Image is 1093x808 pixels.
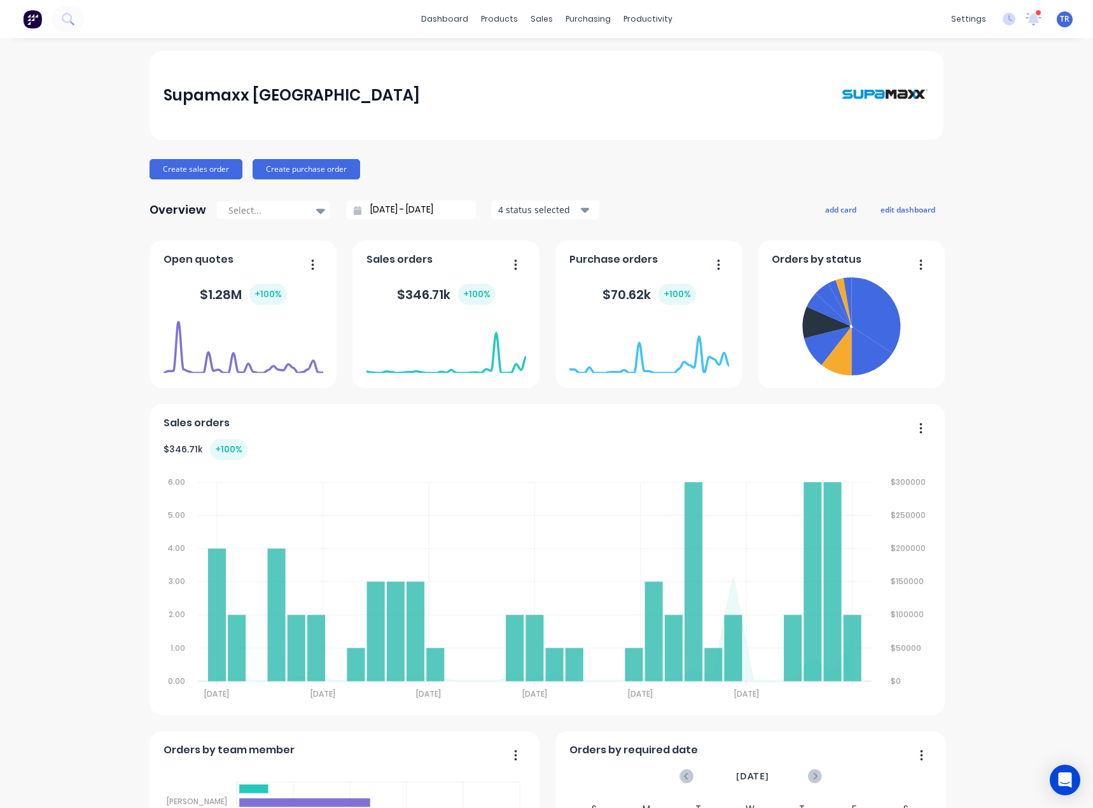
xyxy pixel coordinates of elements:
[171,643,185,653] tspan: 1.00
[602,284,696,305] div: $ 70.62k
[1050,765,1080,795] div: Open Intercom Messenger
[204,688,229,699] tspan: [DATE]
[569,252,658,267] span: Purchase orders
[629,688,653,699] tspan: [DATE]
[735,688,760,699] tspan: [DATE]
[658,284,696,305] div: + 100 %
[164,439,247,460] div: $ 346.71k
[892,643,922,653] tspan: $50000
[522,688,547,699] tspan: [DATE]
[817,201,865,218] button: add card
[524,10,559,29] div: sales
[164,83,420,108] div: Supamaxx [GEOGRAPHIC_DATA]
[210,439,247,460] div: + 100 %
[772,252,861,267] span: Orders by status
[150,197,206,223] div: Overview
[167,796,227,807] tspan: [PERSON_NAME]
[249,284,287,305] div: + 100 %
[569,742,698,758] span: Orders by required date
[164,742,295,758] span: Orders by team member
[310,688,335,699] tspan: [DATE]
[366,252,433,267] span: Sales orders
[168,676,185,686] tspan: 0.00
[168,510,185,520] tspan: 5.00
[169,609,185,620] tspan: 2.00
[168,477,185,487] tspan: 6.00
[498,203,578,216] div: 4 status selected
[169,576,185,587] tspan: 3.00
[892,510,927,520] tspan: $250000
[150,159,242,179] button: Create sales order
[167,543,185,554] tspan: 4.00
[892,609,925,620] tspan: $100000
[892,477,927,487] tspan: $300000
[892,676,902,686] tspan: $0
[164,252,233,267] span: Open quotes
[415,10,475,29] a: dashboard
[872,201,943,218] button: edit dashboard
[397,284,496,305] div: $ 346.71k
[945,10,992,29] div: settings
[892,576,925,587] tspan: $150000
[1060,13,1069,25] span: TR
[23,10,42,29] img: Factory
[253,159,360,179] button: Create purchase order
[417,688,442,699] tspan: [DATE]
[458,284,496,305] div: + 100 %
[491,200,599,219] button: 4 status selected
[559,10,617,29] div: purchasing
[840,64,929,127] img: Supamaxx Australia
[736,769,769,783] span: [DATE]
[892,543,927,554] tspan: $200000
[617,10,679,29] div: productivity
[200,284,287,305] div: $ 1.28M
[475,10,524,29] div: products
